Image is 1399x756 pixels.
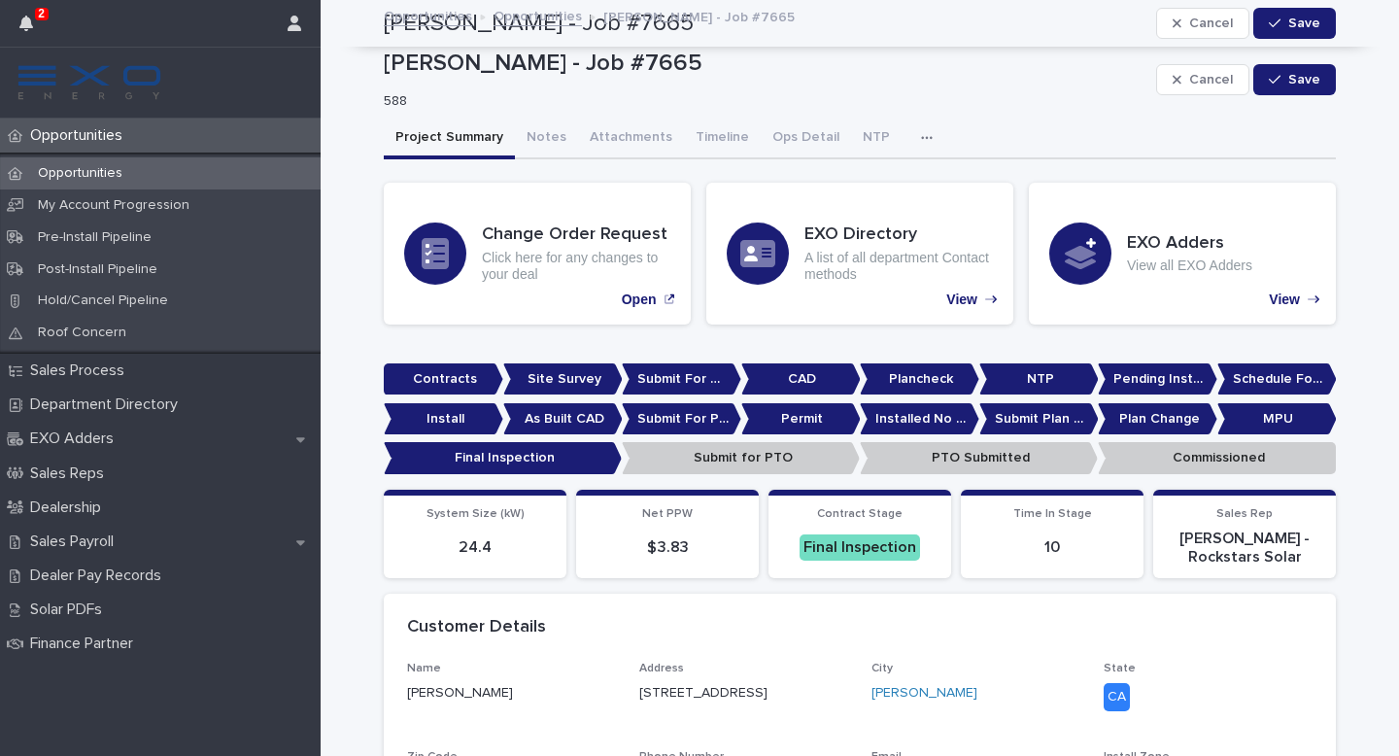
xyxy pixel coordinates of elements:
p: Solar PDFs [22,601,118,619]
p: Open [622,292,657,308]
p: Site Survey [503,363,623,395]
button: Notes [515,119,578,159]
p: Commissioned [1098,442,1336,474]
p: Sales Process [22,361,140,380]
p: Sales Reps [22,464,119,483]
h2: Customer Details [407,617,546,638]
p: [PERSON_NAME] - Job #7665 [384,50,1148,78]
a: Open [384,183,691,325]
p: Permit [741,403,861,435]
h3: EXO Directory [804,224,993,246]
p: Plan Change [1098,403,1217,435]
p: My Account Progression [22,197,205,214]
p: View all EXO Adders [1127,258,1252,274]
p: CAD [741,363,861,395]
p: Click here for any changes to your deal [482,250,670,283]
div: Final Inspection [800,534,920,561]
p: Post-Install Pipeline [22,261,173,278]
p: Opportunities [22,165,138,182]
button: Save [1253,64,1336,95]
button: Ops Detail [761,119,851,159]
p: NTP [979,363,1099,395]
a: View [1029,183,1336,325]
p: Installed No Permit [860,403,979,435]
p: Install [384,403,503,435]
span: Address [639,663,684,674]
p: [STREET_ADDRESS] [639,683,768,704]
p: 10 [972,538,1132,557]
a: Opportunities [494,4,582,26]
p: View [946,292,977,308]
span: Cancel [1189,73,1233,86]
span: Name [407,663,441,674]
span: Time In Stage [1013,508,1092,520]
p: EXO Adders [22,430,129,448]
p: Roof Concern [22,325,142,341]
p: MPU [1217,403,1337,435]
img: FKS5r6ZBThi8E5hshIGi [16,63,163,102]
p: Hold/Cancel Pipeline [22,292,184,309]
p: View [1269,292,1300,308]
span: Save [1288,73,1320,86]
h3: Change Order Request [482,224,670,246]
span: State [1104,663,1136,674]
p: 24.4 [395,538,555,557]
p: Contracts [384,363,503,395]
button: Timeline [684,119,761,159]
span: Sales Rep [1216,508,1273,520]
span: System Size (kW) [427,508,525,520]
p: [PERSON_NAME] [407,683,616,704]
p: Pending Install Task [1098,363,1217,395]
p: 2 [38,7,45,20]
p: Plancheck [860,363,979,395]
button: Project Summary [384,119,515,159]
p: Submit For Permit [622,403,741,435]
button: Cancel [1156,64,1249,95]
p: [PERSON_NAME] - Rockstars Solar [1165,530,1324,567]
p: [PERSON_NAME] - Job #7665 [603,5,795,26]
p: Opportunities [22,126,138,145]
p: Finance Partner [22,635,149,653]
a: Opportunities [384,4,472,26]
p: 588 [384,93,1141,110]
p: PTO Submitted [860,442,1098,474]
span: Contract Stage [817,508,903,520]
p: Sales Payroll [22,533,129,551]
div: CA [1104,683,1130,711]
span: Net PPW [642,508,693,520]
p: Dealer Pay Records [22,567,177,585]
button: NTP [851,119,902,159]
a: [PERSON_NAME] [871,683,977,704]
p: Submit Plan Change [979,403,1099,435]
p: Schedule For Install [1217,363,1337,395]
p: Pre-Install Pipeline [22,229,167,246]
p: Submit For CAD [622,363,741,395]
p: Final Inspection [384,442,622,474]
p: Submit for PTO [622,442,860,474]
p: Dealership [22,498,117,517]
h3: EXO Adders [1127,233,1252,255]
p: $ 3.83 [588,538,747,557]
div: 2 [19,12,45,47]
p: Department Directory [22,395,193,414]
span: City [871,663,893,674]
button: Attachments [578,119,684,159]
p: A list of all department Contact methods [804,250,993,283]
a: View [706,183,1013,325]
p: As Built CAD [503,403,623,435]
